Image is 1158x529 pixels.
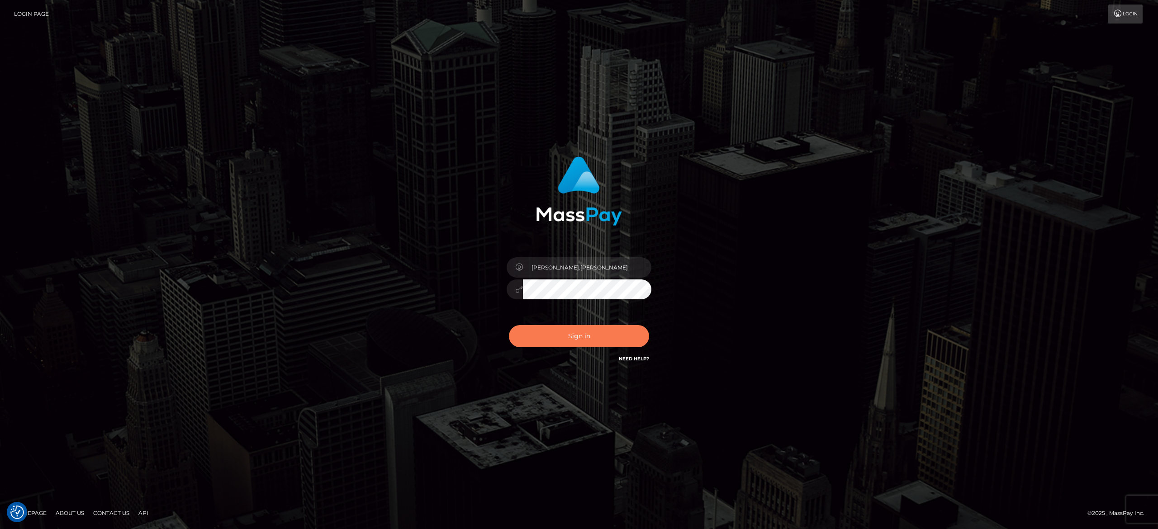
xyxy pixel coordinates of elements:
a: Login [1108,5,1143,24]
a: Login Page [14,5,49,24]
a: Need Help? [619,356,649,362]
input: Username... [523,257,651,278]
a: Homepage [10,506,50,520]
div: © 2025 , MassPay Inc. [1087,508,1151,518]
img: MassPay Login [536,156,622,226]
a: Contact Us [90,506,133,520]
button: Sign in [509,325,649,347]
a: API [135,506,152,520]
button: Consent Preferences [10,505,24,519]
img: Revisit consent button [10,505,24,519]
a: About Us [52,506,88,520]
